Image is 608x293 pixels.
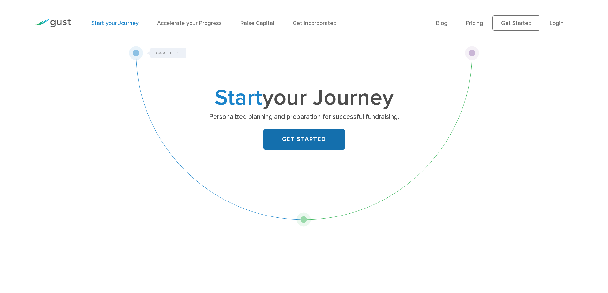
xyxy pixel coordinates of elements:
a: Pricing [466,20,483,26]
a: Start your Journey [91,20,139,26]
img: Gust Logo [35,19,71,27]
a: Get Started [492,15,540,31]
a: Blog [436,20,447,26]
span: Start [215,84,262,111]
a: Accelerate your Progress [157,20,222,26]
a: Get Incorporated [293,20,337,26]
a: Raise Capital [240,20,274,26]
p: Personalized planning and preparation for successful fundraising. [180,113,428,121]
a: Login [550,20,564,26]
a: GET STARTED [263,129,345,150]
h1: your Journey [178,88,430,108]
